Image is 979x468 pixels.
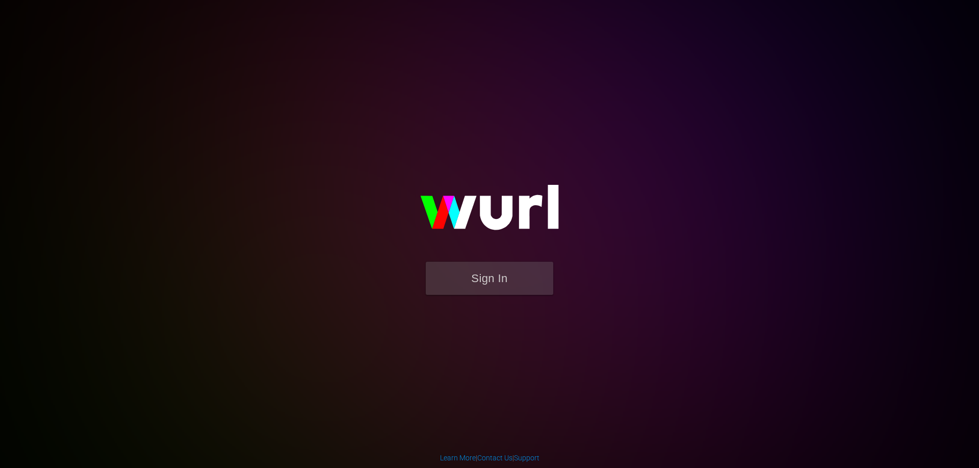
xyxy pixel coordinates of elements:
a: Contact Us [477,454,512,462]
a: Support [514,454,539,462]
button: Sign In [426,262,553,295]
div: | | [440,453,539,463]
a: Learn More [440,454,476,462]
img: wurl-logo-on-black-223613ac3d8ba8fe6dc639794a292ebdb59501304c7dfd60c99c58986ef67473.svg [388,163,591,262]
